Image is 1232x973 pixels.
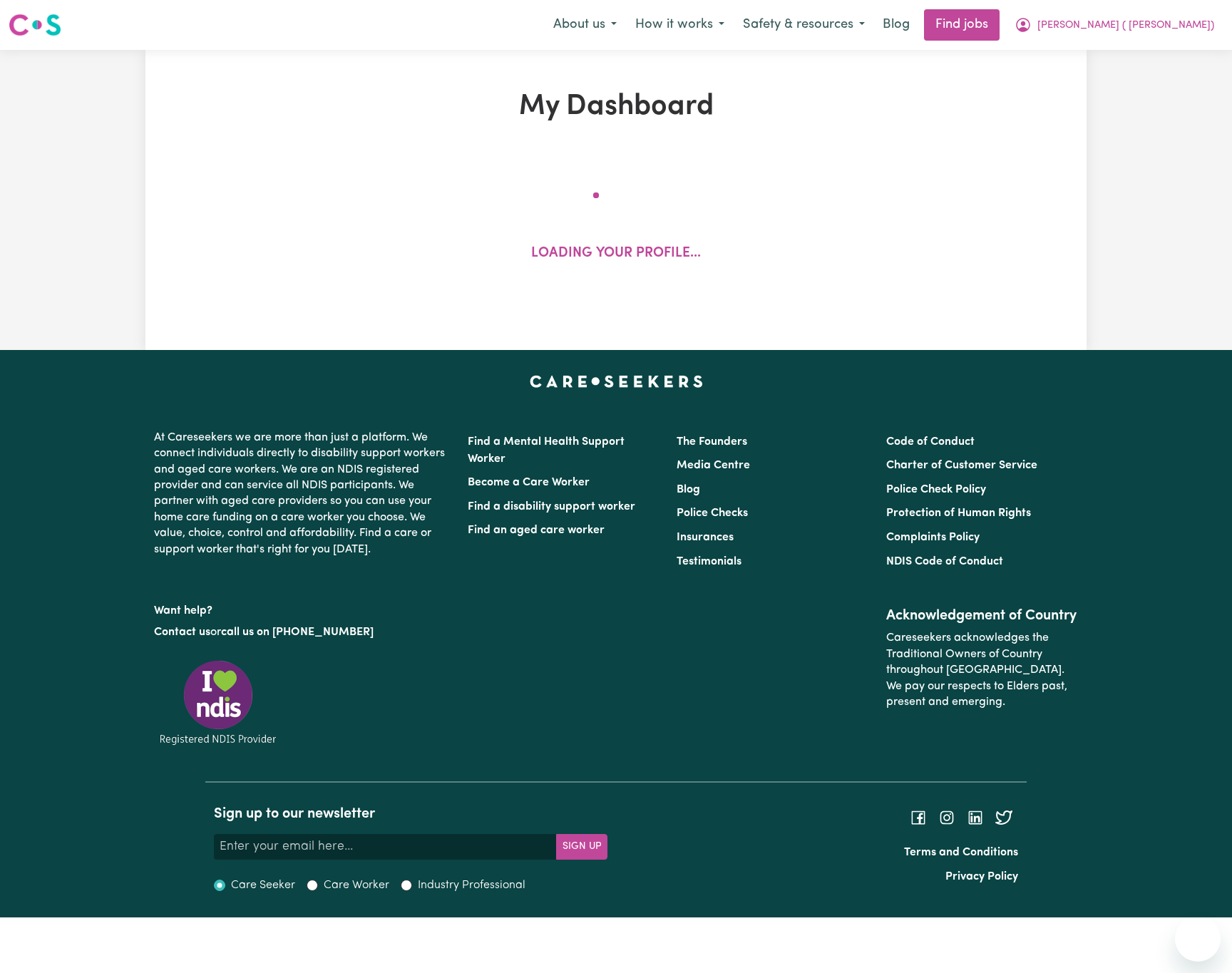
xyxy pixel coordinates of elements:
a: Follow Careseekers on Twitter [995,812,1012,823]
a: Find an aged care worker [468,525,605,536]
input: Enter your email here... [214,834,557,860]
label: Care Seeker [231,877,295,894]
label: Industry Professional [418,877,525,894]
label: Care Worker [324,877,389,894]
a: Police Check Policy [886,484,986,495]
a: Follow Careseekers on Instagram [938,812,955,823]
img: Registered NDIS provider [154,658,282,747]
button: My Account [1005,10,1223,40]
button: About us [544,10,626,40]
iframe: Button to launch messaging window [1175,916,1221,962]
a: Testimonials [677,556,741,567]
a: Protection of Human Rights [886,508,1031,519]
a: Insurances [677,532,734,543]
img: Careseekers logo [9,12,61,38]
a: Privacy Policy [945,871,1018,882]
a: Careseekers home page [530,376,703,387]
a: Become a Care Worker [468,477,590,488]
p: or [154,619,451,646]
a: Follow Careseekers on Facebook [910,812,927,823]
button: Subscribe [556,834,607,860]
a: Find a Mental Health Support Worker [468,436,625,465]
p: At Careseekers we are more than just a platform. We connect individuals directly to disability su... [154,424,451,563]
p: Loading your profile... [531,244,701,264]
p: Careseekers acknowledges the Traditional Owners of Country throughout [GEOGRAPHIC_DATA]. We pay o... [886,624,1078,716]
a: Find a disability support worker [468,501,635,513]
button: Safety & resources [734,10,874,40]
button: How it works [626,10,734,40]
a: Charter of Customer Service [886,460,1037,471]
span: [PERSON_NAME] ( [PERSON_NAME]) [1037,18,1214,34]
p: Want help? [154,597,451,619]
a: Police Checks [677,508,748,519]
a: NDIS Code of Conduct [886,556,1003,567]
a: Careseekers logo [9,9,61,41]
a: Contact us [154,627,210,638]
h2: Acknowledgement of Country [886,607,1078,624]
a: Code of Conduct [886,436,975,448]
a: Complaints Policy [886,532,980,543]
a: Media Centre [677,460,750,471]
a: Blog [874,9,918,41]
a: The Founders [677,436,747,448]
h1: My Dashboard [311,90,921,124]
h2: Sign up to our newsletter [214,805,607,823]
a: call us on [PHONE_NUMBER] [221,627,374,638]
a: Find jobs [924,9,1000,41]
a: Terms and Conditions [904,847,1018,858]
a: Blog [677,484,700,495]
a: Follow Careseekers on LinkedIn [967,812,984,823]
